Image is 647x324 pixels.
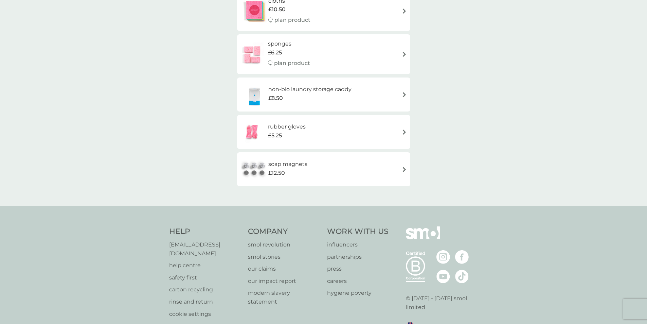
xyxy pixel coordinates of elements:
img: arrow right [402,130,407,135]
a: safety first [169,273,241,282]
span: £12.50 [268,169,285,177]
a: careers [327,277,389,286]
h6: soap magnets [268,160,307,169]
h6: sponges [268,39,310,48]
a: influencers [327,240,389,249]
span: £5.25 [268,131,282,140]
p: plan product [274,59,310,68]
img: arrow right [402,8,407,14]
a: rinse and return [169,297,241,306]
img: arrow right [402,167,407,172]
img: sponges [240,42,264,66]
img: arrow right [402,92,407,97]
img: smol [406,226,440,250]
a: our claims [248,265,320,273]
a: smol stories [248,253,320,261]
span: £10.50 [268,5,286,14]
img: visit the smol Tiktok page [455,270,469,283]
p: © [DATE] - [DATE] smol limited [406,294,478,311]
h4: Work With Us [327,226,389,237]
a: cookie settings [169,310,241,319]
h6: rubber gloves [268,122,306,131]
img: visit the smol Youtube page [436,270,450,283]
img: visit the smol Instagram page [436,250,450,264]
img: non-bio laundry storage caddy [240,83,268,106]
a: press [327,265,389,273]
h4: Help [169,226,241,237]
a: partnerships [327,253,389,261]
a: carton recycling [169,285,241,294]
a: hygiene poverty [327,289,389,297]
img: visit the smol Facebook page [455,250,469,264]
p: plan product [274,16,310,24]
span: £8.50 [268,94,283,103]
img: soap magnets [240,157,268,181]
h4: Company [248,226,320,237]
a: modern slavery statement [248,289,320,306]
span: £6.25 [268,48,282,57]
img: rubber gloves [240,120,264,144]
img: arrow right [402,52,407,57]
a: [EMAIL_ADDRESS][DOMAIN_NAME] [169,240,241,258]
a: smol revolution [248,240,320,249]
h6: non-bio laundry storage caddy [268,85,352,94]
a: help centre [169,261,241,270]
a: our impact report [248,277,320,286]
